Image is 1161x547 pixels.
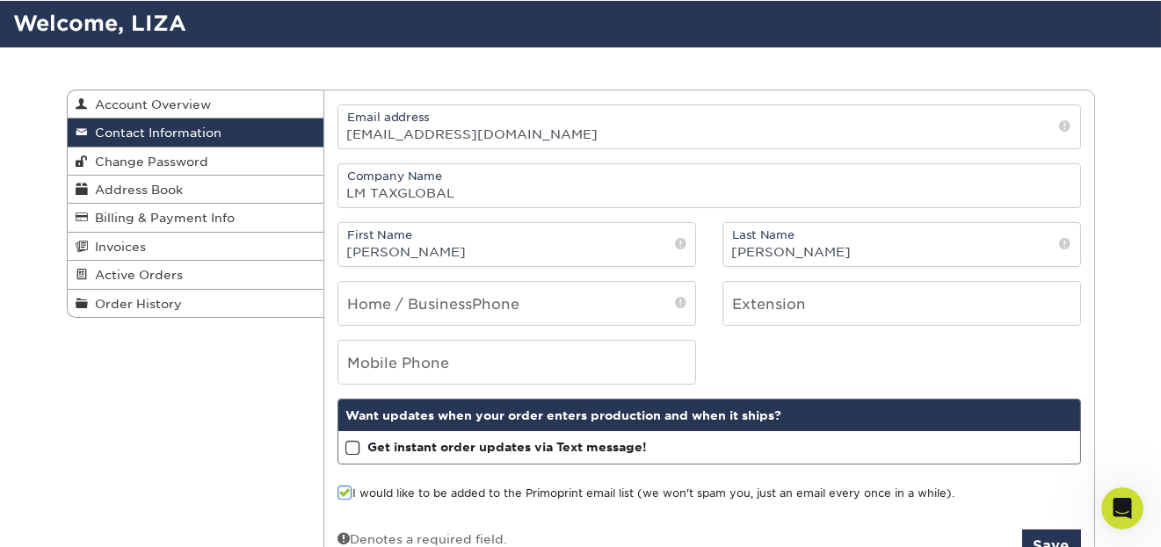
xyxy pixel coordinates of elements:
span: Account Overview [89,97,212,112]
a: Invoices [68,233,324,261]
button: Upload attachment [83,413,98,427]
div: Customer Service Hours; 9 am-5 pm EST [28,348,274,382]
a: Address Book [68,176,324,204]
h1: Primoprint [134,9,209,22]
a: Contact Information [68,119,324,147]
iframe: Intercom live chat [1101,487,1143,529]
span: Contact Information [89,126,222,140]
label: I would like to be added to the Primoprint email list (we won't spam you, just an email every onc... [337,486,954,502]
div: Should you have any questions, please utilize our chat feature. We look forward to serving you! [28,287,274,339]
img: Profile image for Jenny [50,10,78,38]
div: To ensure a smooth transition, we encourage you to log in to your account and download any files ... [28,97,274,235]
a: Active Orders [68,261,324,289]
strong: Get instant order updates via Text message! [367,440,647,454]
button: Home [275,7,308,40]
p: Back [DATE] [149,22,219,40]
a: Account Overview [68,90,324,119]
a: Billing & Payment Info [68,204,324,232]
textarea: Message… [15,376,337,406]
img: Profile image for Irene [99,10,127,38]
button: Start recording [112,413,126,427]
button: Send a message… [300,406,330,434]
a: Order History [68,290,324,317]
span: Change Password [89,155,209,169]
span: Invoices [89,240,147,254]
button: Gif picker [55,413,69,427]
span: Billing & Payment Info [89,211,236,225]
span: Order History [89,297,183,311]
img: Profile image for Brent [75,10,103,38]
button: Emoji picker [27,413,41,427]
a: Change Password [68,148,324,176]
div: Close [308,7,340,39]
button: go back [11,7,45,40]
span: Address Book [89,183,184,197]
div: Want updates when your order enters production and when it ships? [338,399,1080,431]
span: Active Orders [89,268,184,282]
b: Please note that files cannot be downloaded via a mobile phone. [39,245,264,277]
b: . [223,220,228,234]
